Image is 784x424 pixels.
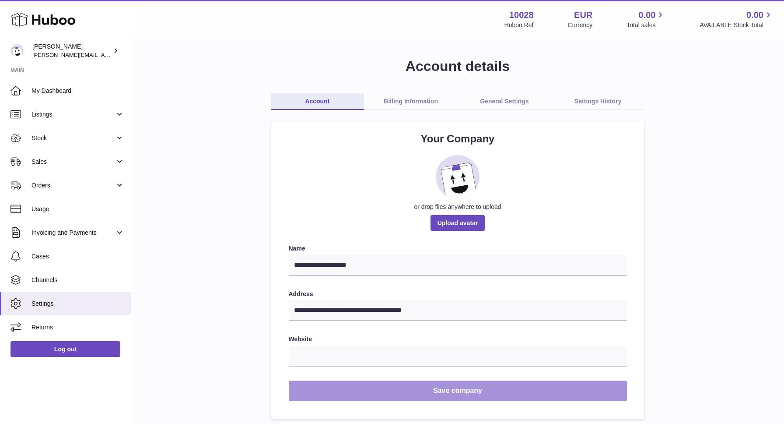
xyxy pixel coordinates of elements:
span: Stock [31,134,115,142]
strong: EUR [574,9,592,21]
span: My Dashboard [31,87,124,95]
label: Address [289,290,627,298]
div: Huboo Ref [504,21,534,29]
a: 0.00 AVAILABLE Stock Total [700,9,773,29]
span: Total sales [626,21,665,29]
strong: 10028 [509,9,534,21]
span: Invoicing and Payments [31,229,115,237]
span: Returns [31,323,124,332]
a: 0.00 Total sales [626,9,665,29]
h1: Account details [145,57,770,76]
div: [PERSON_NAME] [32,42,111,59]
div: Currency [568,21,593,29]
span: Usage [31,205,124,213]
span: Upload avatar [430,215,485,231]
img: erik@drbeckyshop.com [10,44,24,57]
label: Website [289,335,627,343]
span: Channels [31,276,124,284]
img: placeholder_image.svg [436,155,479,199]
span: AVAILABLE Stock Total [700,21,773,29]
span: 0.00 [639,9,656,21]
a: Settings History [551,93,645,110]
span: Listings [31,110,115,119]
label: Name [289,244,627,253]
h2: Your Company [289,132,627,146]
span: Settings [31,300,124,308]
button: Save company [289,381,627,401]
div: or drop files anywhere to upload [289,203,627,211]
a: General Settings [458,93,551,110]
span: Orders [31,181,115,190]
a: Billing Information [364,93,458,110]
a: Account [271,93,364,110]
a: Log out [10,341,120,357]
span: Cases [31,252,124,261]
span: Sales [31,158,115,166]
span: [PERSON_NAME][EMAIL_ADDRESS][DOMAIN_NAME] [32,51,175,58]
span: 0.00 [746,9,763,21]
